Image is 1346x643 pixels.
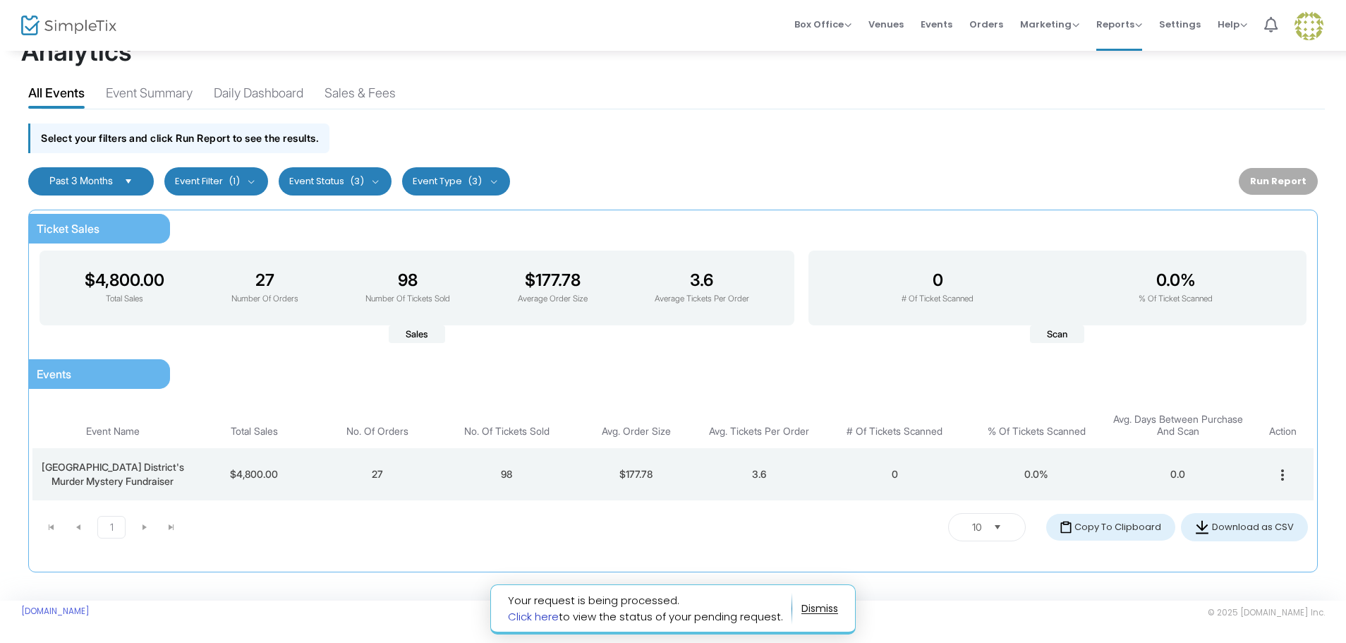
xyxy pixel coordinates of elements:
[972,520,982,534] span: 10
[28,124,329,152] div: Select your filters and click Run Report to see the results.
[231,270,298,290] h3: 27
[365,293,450,306] p: Number Of Tickets Sold
[85,270,164,290] h3: $4,800.00
[214,83,303,108] div: Daily Dashboard
[21,37,1325,67] h1: Analytics
[42,461,184,487] span: [GEOGRAPHIC_DATA] District's Murder Mystery Fundraiser
[902,270,974,290] h3: 0
[1170,468,1185,480] span: 0.0
[902,293,974,306] p: # Of Ticket Scanned
[1060,521,1072,534] img: copy-icon
[1024,468,1048,480] span: 0.0%
[372,468,383,480] span: 27
[231,293,298,306] p: Number Of Orders
[1139,293,1213,306] p: % Of Ticket Scanned
[164,167,268,196] button: Event Filter(1)
[969,6,1003,42] span: Orders
[350,176,364,187] span: (3)
[847,426,942,438] span: # Of Tickets Scanned
[508,609,559,624] a: Click here
[468,176,482,187] span: (3)
[602,426,671,438] span: Avg. Order Size
[794,18,851,31] span: Box Office
[230,468,278,480] span: $4,800.00
[229,176,240,187] span: (1)
[1195,520,1209,534] img: donwload-icon
[402,167,510,196] button: Event Type(3)
[49,174,113,186] span: Past 3 Months
[655,293,749,306] p: Average Tickets Per Order
[1274,467,1291,483] mat-icon: more_vert
[86,426,140,438] span: Event Name
[1108,414,1249,438] span: Avg. Days Between Purchase And Scan
[1030,325,1084,344] span: Scan
[655,270,749,290] h3: 3.6
[752,468,766,480] span: 3.6
[1252,403,1314,448] th: Action
[501,468,512,480] span: 98
[1096,18,1142,31] span: Reports
[37,367,71,381] span: Events
[85,293,164,306] p: Total Sales
[106,83,193,108] div: Event Summary
[1181,513,1308,541] button: Download as CSV
[231,426,278,438] span: Total Sales
[346,426,408,438] span: No. Of Orders
[508,593,792,625] span: Your request is being processed. to view the status of your pending request.
[119,176,138,187] button: Select
[439,403,574,448] th: No. Of Tickets Sold
[37,222,99,236] span: Ticket Sales
[389,325,445,344] span: Sales
[892,468,898,480] span: 0
[801,598,838,620] button: dismiss
[988,426,1086,438] span: % Of Tickets Scanned
[1020,18,1079,31] span: Marketing
[21,606,90,617] a: [DOMAIN_NAME]
[518,293,588,306] p: Average Order Size
[32,403,1314,500] div: Data table
[921,6,952,42] span: Events
[988,517,1007,538] button: Select
[279,167,392,196] button: Event Status(3)
[868,6,904,42] span: Venues
[1139,270,1213,290] h3: 0.0%
[97,516,126,539] span: Page 1
[518,270,588,290] h3: $177.78
[709,426,809,438] span: Avg. Tickets Per Order
[325,83,396,108] div: Sales & Fees
[28,83,85,108] div: All Events
[1046,514,1175,541] button: Copy To Clipboard
[365,270,450,290] h3: 98
[1159,6,1201,42] span: Settings
[1218,18,1247,31] span: Help
[619,468,653,480] span: $177.78
[1208,607,1325,618] span: © 2025 [DOMAIN_NAME] Inc.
